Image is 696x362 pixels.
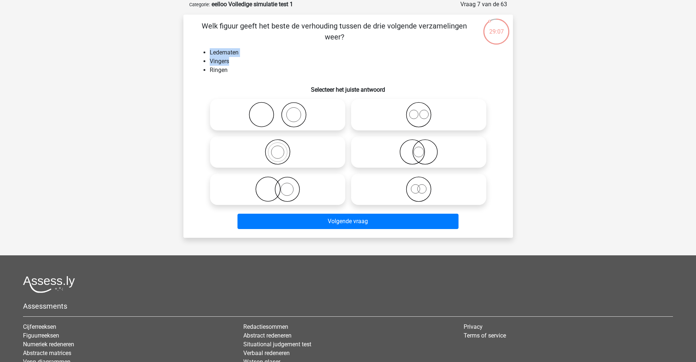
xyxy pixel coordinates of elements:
[212,1,293,8] strong: eelloo Volledige simulatie test 1
[23,332,59,339] a: Figuurreeksen
[237,214,459,229] button: Volgende vraag
[195,80,501,93] h6: Selecteer het juiste antwoord
[210,48,501,57] li: Ledematen
[243,350,290,357] a: Verbaal redeneren
[464,323,483,330] a: Privacy
[23,350,71,357] a: Abstracte matrices
[243,332,292,339] a: Abstract redeneren
[243,341,311,348] a: Situational judgement test
[23,341,74,348] a: Numeriek redeneren
[464,332,506,339] a: Terms of service
[210,57,501,66] li: Vingers
[243,323,288,330] a: Redactiesommen
[23,302,673,310] h5: Assessments
[23,276,75,293] img: Assessly logo
[210,66,501,75] li: Ringen
[195,20,474,42] p: Welk figuur geeft het beste de verhouding tussen de drie volgende verzamelingen weer?
[23,323,56,330] a: Cijferreeksen
[189,2,210,7] small: Categorie:
[483,18,510,36] div: 29:07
